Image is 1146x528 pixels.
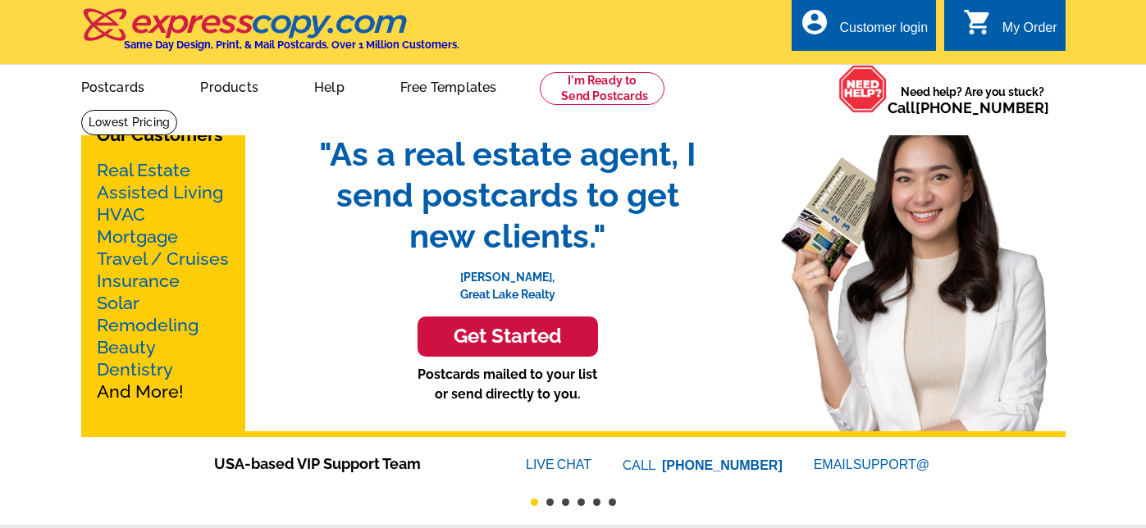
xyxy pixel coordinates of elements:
a: Products [174,66,285,105]
img: help [838,65,888,113]
a: LIVECHAT [526,457,591,471]
a: Solar [97,293,139,313]
a: Assisted Living [97,182,223,203]
p: [PERSON_NAME], Great Lake Realty [303,257,713,303]
span: Call [888,99,1049,116]
div: Customer login [839,20,928,43]
i: shopping_cart [963,7,993,37]
a: Mortgage [97,226,178,247]
a: Same Day Design, Print, & Mail Postcards. Over 1 Million Customers. [81,20,459,51]
font: CALL [623,456,658,476]
font: SUPPORT@ [853,455,932,475]
a: shopping_cart My Order [963,18,1057,39]
a: Get Started [303,316,713,357]
a: Free Templates [374,66,523,105]
a: Travel / Cruises [97,248,229,269]
a: Dentistry [97,359,173,380]
button: 1 of 6 [531,498,538,506]
h4: Same Day Design, Print, & Mail Postcards. Over 1 Million Customers. [124,39,459,51]
a: HVAC [97,204,145,225]
a: Real Estate [97,160,190,180]
a: [PHONE_NUMBER] [662,458,783,472]
h3: Get Started [438,325,578,348]
span: "As a real estate agent, I send postcards to get new clients." [303,134,713,257]
button: 3 of 6 [562,498,569,506]
a: EMAILSUPPORT@ [814,457,932,471]
button: 2 of 6 [546,498,554,506]
button: 5 of 6 [593,498,600,506]
span: USA-based VIP Support Team [214,453,477,475]
a: Insurance [97,271,180,291]
a: [PHONE_NUMBER] [915,99,1049,116]
a: Remodeling [97,315,199,335]
span: Need help? Are you stuck? [888,84,1057,116]
p: Postcards mailed to your list or send directly to you. [303,365,713,404]
font: LIVE [526,455,557,475]
a: Postcards [55,66,171,105]
a: Beauty [97,337,156,357]
a: account_circle Customer login [800,18,928,39]
button: 4 of 6 [578,498,585,506]
i: account_circle [800,7,829,37]
a: Help [288,66,371,105]
div: My Order [1002,20,1057,43]
button: 6 of 6 [609,498,616,506]
p: And More! [97,159,230,403]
